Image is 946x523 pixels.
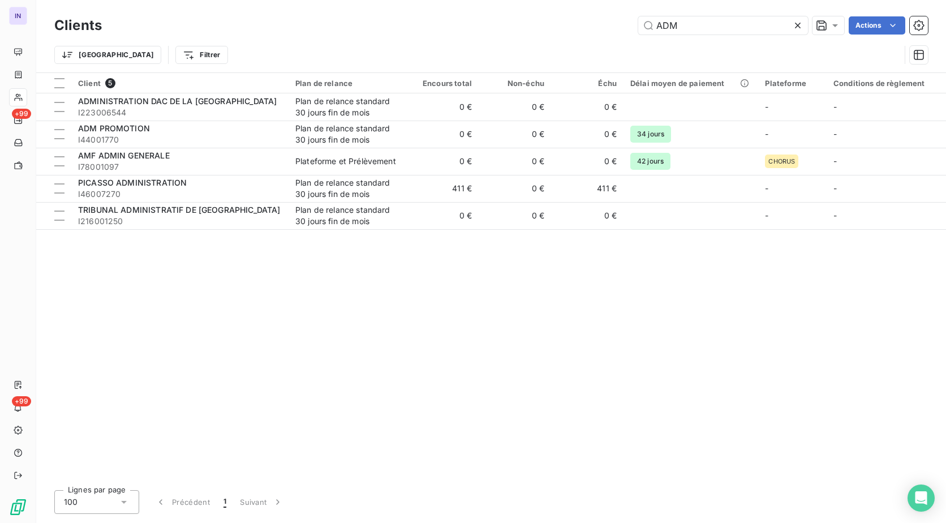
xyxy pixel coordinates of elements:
span: ADM PROMOTION [78,123,150,133]
span: 34 jours [630,126,671,143]
span: - [833,102,837,112]
td: 0 € [479,148,551,175]
td: 0 € [551,93,623,121]
td: 411 € [551,175,623,202]
div: Open Intercom Messenger [908,485,935,512]
button: Actions [849,16,905,35]
span: - [833,156,837,166]
span: I46007270 [78,188,282,200]
div: Conditions de règlement [833,79,938,88]
td: 0 € [551,202,623,229]
div: Plan de relance standard 30 jours fin de mois [295,96,399,118]
button: Suivant [233,490,290,514]
td: 0 € [406,93,479,121]
td: 0 € [406,202,479,229]
td: 0 € [479,93,551,121]
span: I78001097 [78,161,282,173]
button: [GEOGRAPHIC_DATA] [54,46,161,64]
div: Plateforme [765,79,820,88]
td: 0 € [406,121,479,148]
span: AMF ADMIN GENERALE [78,151,170,160]
span: - [833,183,837,193]
span: 1 [223,496,226,508]
td: 0 € [406,148,479,175]
input: Rechercher [638,16,808,35]
td: 0 € [551,121,623,148]
div: IN [9,7,27,25]
h3: Clients [54,15,102,36]
span: 5 [105,78,115,88]
span: CHORUS [768,158,795,165]
span: +99 [12,396,31,406]
span: - [765,129,768,139]
button: Filtrer [175,46,227,64]
span: TRIBUNAL ADMINISTRATIF DE [GEOGRAPHIC_DATA] [78,205,280,215]
button: 1 [217,490,233,514]
span: - [833,129,837,139]
td: 0 € [479,202,551,229]
span: ADMINISTRATION DAC DE LA [GEOGRAPHIC_DATA] [78,96,277,106]
span: I44001770 [78,134,282,145]
span: - [765,211,768,220]
div: Plan de relance [295,79,399,88]
div: Non-échu [485,79,544,88]
td: 0 € [479,121,551,148]
div: Plan de relance standard 30 jours fin de mois [295,177,399,200]
span: PICASSO ADMINISTRATION [78,178,187,187]
span: I216001250 [78,216,282,227]
span: Client [78,79,101,88]
span: - [833,211,837,220]
span: - [765,102,768,112]
span: 100 [64,496,78,508]
button: Précédent [148,490,217,514]
div: Plateforme et Prélèvement [295,156,396,167]
span: - [765,183,768,193]
span: +99 [12,109,31,119]
td: 0 € [479,175,551,202]
div: Plan de relance standard 30 jours fin de mois [295,123,399,145]
td: 0 € [551,148,623,175]
td: 411 € [406,175,479,202]
img: Logo LeanPay [9,498,27,516]
span: 42 jours [630,153,670,170]
div: Encours total [413,79,472,88]
div: Échu [558,79,617,88]
div: Plan de relance standard 30 jours fin de mois [295,204,399,227]
span: I223006544 [78,107,282,118]
div: Délai moyen de paiement [630,79,751,88]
